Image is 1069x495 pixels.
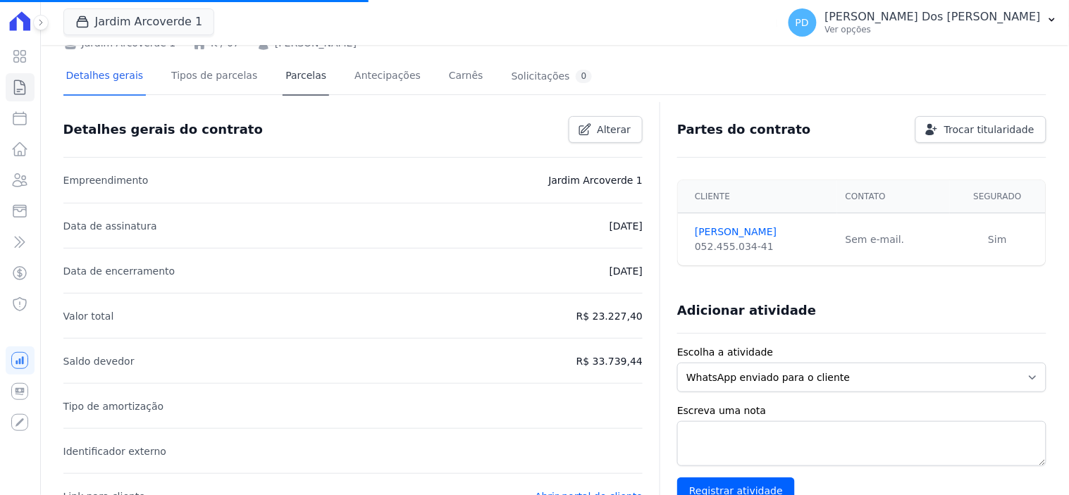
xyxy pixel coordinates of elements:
[63,172,149,189] p: Empreendimento
[677,403,1046,418] label: Escreva uma nota
[63,443,166,460] p: Identificador externo
[283,58,329,96] a: Parcelas
[63,218,157,234] p: Data de assinatura
[576,353,643,370] p: R$ 33.739,44
[695,225,829,239] a: [PERSON_NAME]
[695,239,829,254] div: 052.455.034-41
[944,123,1034,137] span: Trocar titularidade
[677,121,811,138] h3: Partes do contrato
[63,121,263,138] h3: Detalhes gerais do contrato
[950,180,1046,213] th: Segurado
[63,8,215,35] button: Jardim Arcoverde 1
[168,58,260,96] a: Tipos de parcelas
[777,3,1069,42] button: PD [PERSON_NAME] Dos [PERSON_NAME] Ver opções
[825,10,1041,24] p: [PERSON_NAME] Dos [PERSON_NAME]
[837,213,950,266] td: Sem e-mail.
[950,213,1046,266] td: Sim
[677,302,816,319] h3: Adicionar atividade
[446,58,486,96] a: Carnês
[915,116,1046,143] a: Trocar titularidade
[352,58,424,96] a: Antecipações
[796,18,809,27] span: PD
[63,263,175,280] p: Data de encerramento
[63,353,135,370] p: Saldo devedor
[549,172,643,189] p: Jardim Arcoverde 1
[610,263,643,280] p: [DATE]
[576,70,593,83] div: 0
[512,70,593,83] div: Solicitações
[509,58,595,96] a: Solicitações0
[576,308,643,325] p: R$ 23.227,40
[837,180,950,213] th: Contato
[63,58,147,96] a: Detalhes gerais
[569,116,643,143] a: Alterar
[678,180,837,213] th: Cliente
[610,218,643,234] p: [DATE]
[825,24,1041,35] p: Ver opções
[598,123,631,137] span: Alterar
[677,345,1046,360] label: Escolha a atividade
[63,398,164,415] p: Tipo de amortização
[63,308,114,325] p: Valor total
